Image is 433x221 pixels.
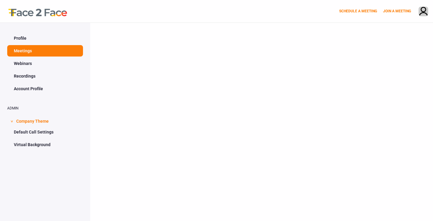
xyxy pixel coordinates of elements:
a: Webinars [7,58,83,69]
a: Meetings [7,45,83,57]
span: Company Theme [16,115,49,126]
a: Account Profile [7,83,83,94]
a: Recordings [7,70,83,82]
a: JOIN A MEETING [383,9,411,13]
h2: ADMIN [7,106,83,110]
span: > [9,120,15,122]
a: Default Call Settings [7,126,83,138]
img: avatar.710606db.png [419,7,428,17]
a: Profile [7,32,83,44]
a: Virtual Background [7,139,83,150]
a: SCHEDULE A MEETING [339,9,377,13]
